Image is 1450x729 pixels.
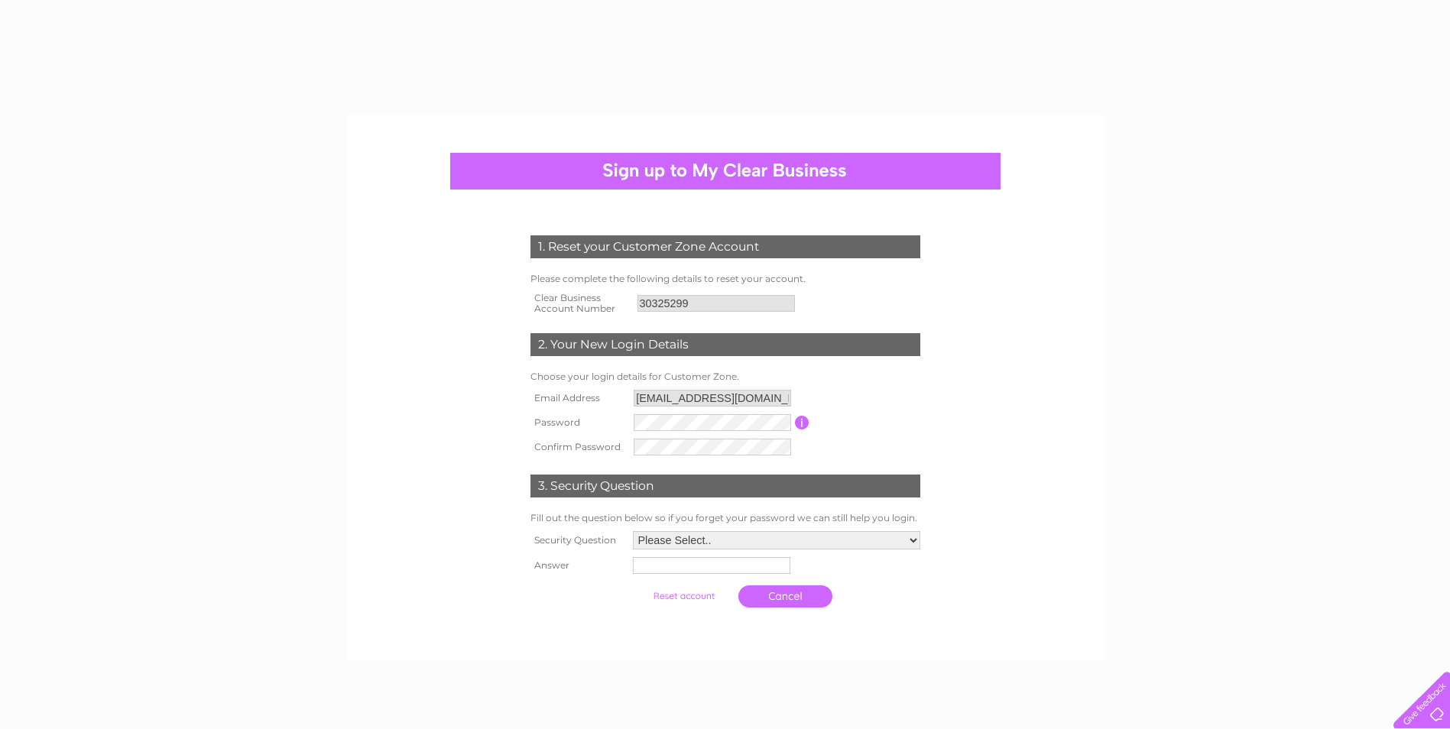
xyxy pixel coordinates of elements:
td: Choose your login details for Customer Zone. [527,368,924,386]
th: Answer [527,553,629,578]
a: Cancel [738,585,832,607]
td: Fill out the question below so if you forget your password we can still help you login. [527,509,924,527]
th: Email Address [527,386,631,410]
th: Clear Business Account Number [527,288,634,319]
input: Information [795,416,809,429]
th: Security Question [527,527,629,553]
div: 3. Security Question [530,475,920,497]
div: 1. Reset your Customer Zone Account [530,235,920,258]
td: Please complete the following details to reset your account. [527,270,924,288]
div: 2. Your New Login Details [530,333,920,356]
th: Password [527,410,631,435]
th: Confirm Password [527,435,631,459]
input: Submit [637,585,731,607]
